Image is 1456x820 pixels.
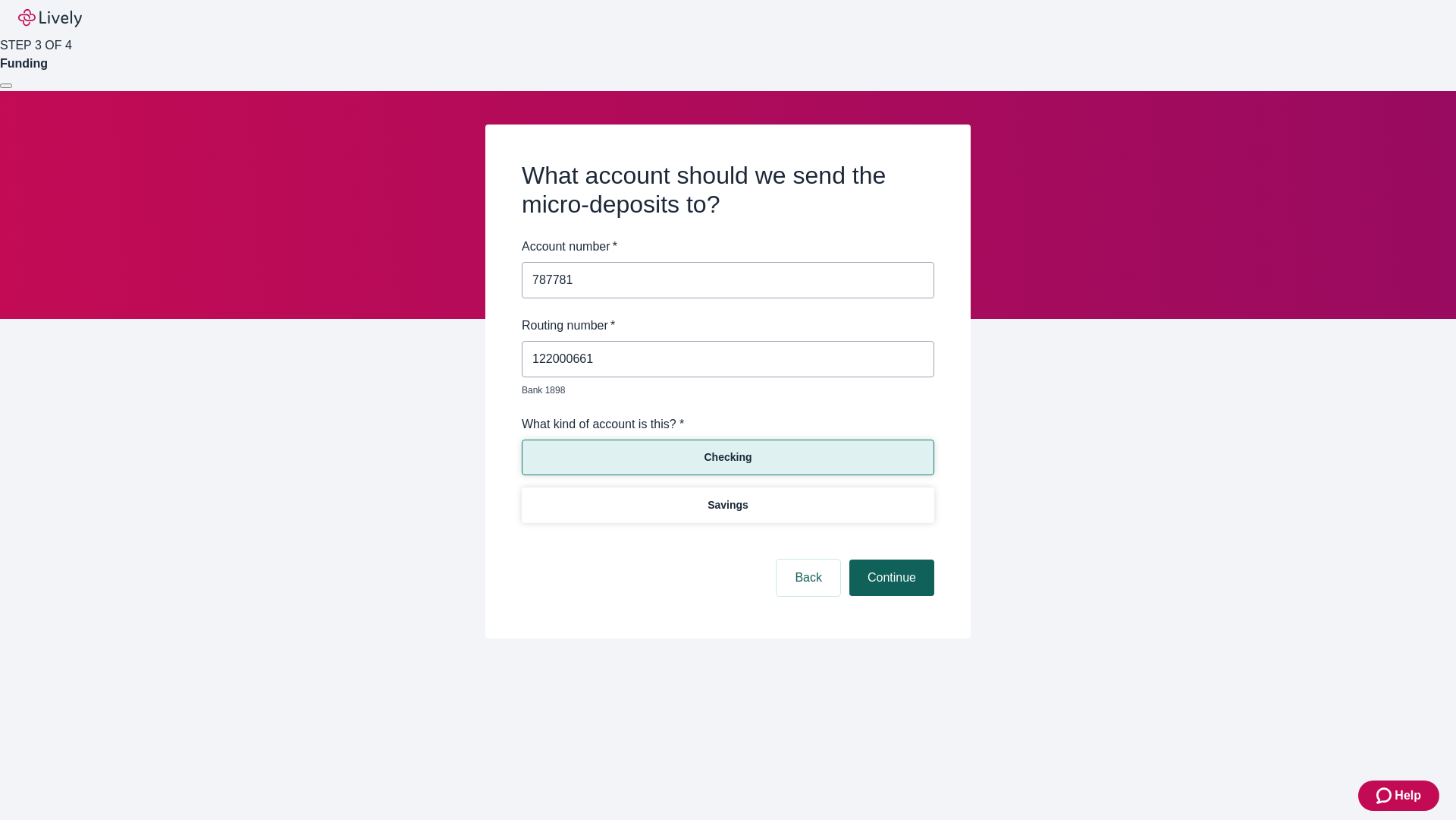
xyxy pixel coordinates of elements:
button: Back [777,560,840,596]
span: Help [1395,787,1421,805]
button: Zendesk support iconHelp [1358,781,1439,811]
button: Savings [522,487,934,523]
svg: Zendesk support icon [1376,787,1395,805]
p: Savings [708,497,748,513]
label: What kind of account is this? * [522,415,684,434]
button: Continue [849,560,934,596]
h2: What account should we send the micro-deposits to? [522,161,934,219]
img: Lively [18,9,82,27]
p: Bank 1898 [522,383,924,397]
label: Routing number [522,317,615,335]
p: Checking [704,449,752,465]
label: Account number [522,238,617,256]
button: Checking [522,440,934,475]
